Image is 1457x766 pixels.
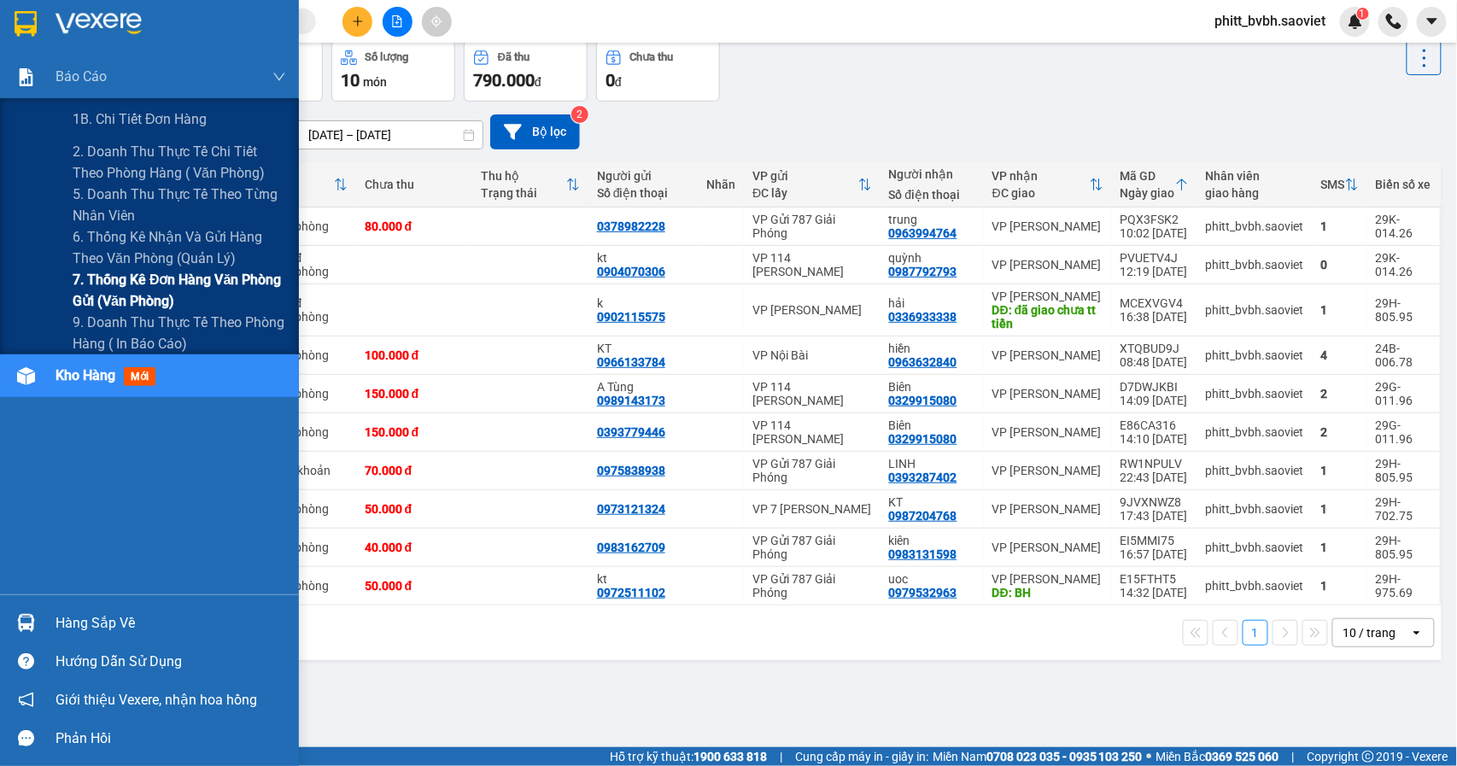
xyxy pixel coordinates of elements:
[933,747,1143,766] span: Miền Nam
[889,213,975,226] div: trung
[1243,620,1268,646] button: 1
[56,649,286,675] div: Hướng dẫn sử dụng
[247,162,356,208] th: Toggle SortBy
[1321,178,1345,191] div: SMS
[1321,425,1359,439] div: 2
[1343,624,1396,641] div: 10 / trang
[889,572,975,586] div: uoc
[365,502,464,516] div: 50.000 đ
[597,394,665,407] div: 0989143173
[992,572,1103,586] div: VP [PERSON_NAME]
[1121,169,1175,183] div: Mã GD
[56,66,107,87] span: Báo cáo
[365,178,464,191] div: Chưa thu
[889,394,957,407] div: 0329915080
[1376,178,1431,191] div: Biển số xe
[752,418,871,446] div: VP 114 [PERSON_NAME]
[255,502,348,516] div: Tại văn phòng
[992,541,1103,554] div: VP [PERSON_NAME]
[1147,753,1152,760] span: ⚪️
[1121,509,1189,523] div: 17:43 [DATE]
[391,15,403,27] span: file-add
[1321,258,1359,272] div: 0
[17,68,35,86] img: solution-icon
[597,502,665,516] div: 0973121324
[1121,547,1189,561] div: 16:57 [DATE]
[752,572,871,599] div: VP Gửi 787 Giải Phóng
[597,572,689,586] div: kt
[365,387,464,401] div: 150.000 đ
[752,457,871,484] div: VP Gửi 787 Giải Phóng
[18,653,34,670] span: question-circle
[255,541,348,554] div: Tại văn phòng
[1121,186,1175,200] div: Ngày giao
[1206,425,1304,439] div: phitt_bvbh.saoviet
[1206,541,1304,554] div: phitt_bvbh.saoviet
[73,269,286,312] span: 7. Thống kê đơn hàng văn phòng gửi (văn phòng)
[1376,380,1431,407] div: 29G-011.96
[464,40,588,102] button: Đã thu790.000đ
[889,495,975,509] div: KT
[752,303,871,317] div: VP [PERSON_NAME]
[992,169,1090,183] div: VP nhận
[481,186,566,200] div: Trạng thái
[17,367,35,385] img: warehouse-icon
[73,184,286,226] span: 5. Doanh thu thực tế theo từng nhân viên
[597,380,689,394] div: A Tùng
[498,51,530,63] div: Đã thu
[752,213,871,240] div: VP Gửi 787 Giải Phóng
[1121,457,1189,471] div: RW1NPULV
[73,312,286,354] span: 9. Doanh thu thực tế theo phòng hàng ( in báo cáo)
[992,425,1103,439] div: VP [PERSON_NAME]
[352,15,364,27] span: plus
[472,162,588,208] th: Toggle SortBy
[56,611,286,636] div: Hàng sắp về
[1121,586,1189,599] div: 14:32 [DATE]
[986,750,1143,763] strong: 0708 023 035 - 0935 103 250
[17,614,35,632] img: warehouse-icon
[366,51,409,63] div: Số lượng
[430,15,442,27] span: aim
[1206,750,1279,763] strong: 0369 525 060
[1321,541,1359,554] div: 1
[1376,342,1431,369] div: 24B-006.78
[992,348,1103,362] div: VP [PERSON_NAME]
[490,114,580,149] button: Bộ lọc
[1206,387,1304,401] div: phitt_bvbh.saoviet
[1321,219,1359,233] div: 1
[597,310,665,324] div: 0902115575
[73,141,286,184] span: 2. Doanh thu thực tế chi tiết theo phòng hàng ( văn phòng)
[597,355,665,369] div: 0966133784
[889,188,975,202] div: Số điện thoại
[1376,572,1431,599] div: 29H-975.69
[889,432,957,446] div: 0329915080
[706,178,735,191] div: Nhãn
[1376,213,1431,240] div: 29K-014.26
[255,251,348,265] div: 60.000 đ
[1357,8,1369,20] sup: 1
[992,502,1103,516] div: VP [PERSON_NAME]
[571,106,588,123] sup: 2
[889,310,957,324] div: 0336933338
[1376,251,1431,278] div: 29K-014.26
[1425,14,1440,29] span: caret-down
[1206,303,1304,317] div: phitt_bvbh.saoviet
[992,258,1103,272] div: VP [PERSON_NAME]
[615,75,622,89] span: đ
[889,457,975,471] div: LINH
[1321,387,1359,401] div: 2
[597,342,689,355] div: KT
[1206,348,1304,362] div: phitt_bvbh.saoviet
[1206,579,1304,593] div: phitt_bvbh.saoviet
[1206,464,1304,477] div: phitt_bvbh.saoviet
[422,7,452,37] button: aim
[597,219,665,233] div: 0378982228
[18,730,34,746] span: message
[1376,457,1431,484] div: 29H-805.95
[1121,342,1189,355] div: XTQBUD9J
[889,586,957,599] div: 0979532963
[255,387,348,401] div: Tại văn phòng
[1376,534,1431,561] div: 29H-805.95
[597,464,665,477] div: 0975838938
[1121,432,1189,446] div: 14:10 [DATE]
